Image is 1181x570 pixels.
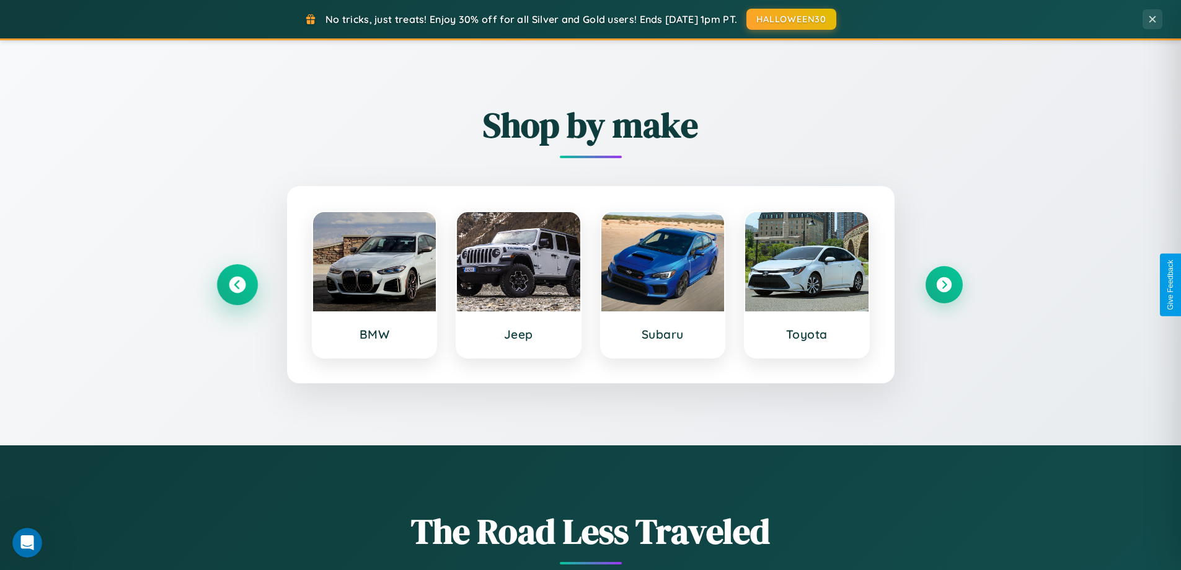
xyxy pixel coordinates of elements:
[325,13,737,25] span: No tricks, just treats! Enjoy 30% off for all Silver and Gold users! Ends [DATE] 1pm PT.
[12,528,42,558] iframe: Intercom live chat
[614,327,712,342] h3: Subaru
[758,327,856,342] h3: Toyota
[1166,260,1175,310] div: Give Feedback
[219,101,963,149] h2: Shop by make
[469,327,568,342] h3: Jeep
[219,507,963,555] h1: The Road Less Traveled
[325,327,424,342] h3: BMW
[746,9,836,30] button: HALLOWEEN30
